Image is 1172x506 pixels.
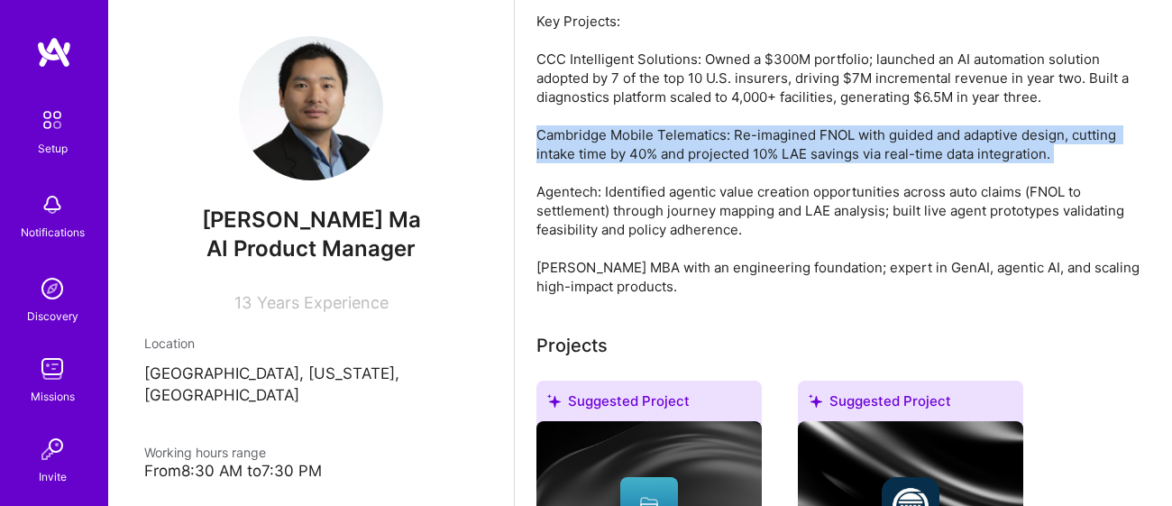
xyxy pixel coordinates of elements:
[36,36,72,69] img: logo
[234,293,252,312] span: 13
[239,36,383,180] img: User Avatar
[38,139,68,158] div: Setup
[27,307,78,326] div: Discovery
[144,334,478,353] div: Location
[206,235,416,262] span: AI Product Manager
[34,187,70,223] img: bell
[809,394,822,408] i: icon SuggestedTeams
[31,387,75,406] div: Missions
[144,207,478,234] span: [PERSON_NAME] Ma
[257,293,389,312] span: Years Experience
[21,223,85,242] div: Notifications
[536,332,608,359] div: Add projects you've worked on
[34,271,70,307] img: discovery
[536,332,608,359] div: Projects
[144,363,478,407] p: [GEOGRAPHIC_DATA], [US_STATE], [GEOGRAPHIC_DATA]
[39,467,67,486] div: Invite
[536,381,762,428] div: Suggested Project
[144,462,478,481] div: From 8:30 AM to 7:30 PM
[144,445,266,460] span: Working hours range
[33,101,71,139] img: setup
[547,394,561,408] i: icon SuggestedTeams
[34,351,70,387] img: teamwork
[798,381,1023,428] div: Suggested Project
[34,431,70,467] img: Invite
